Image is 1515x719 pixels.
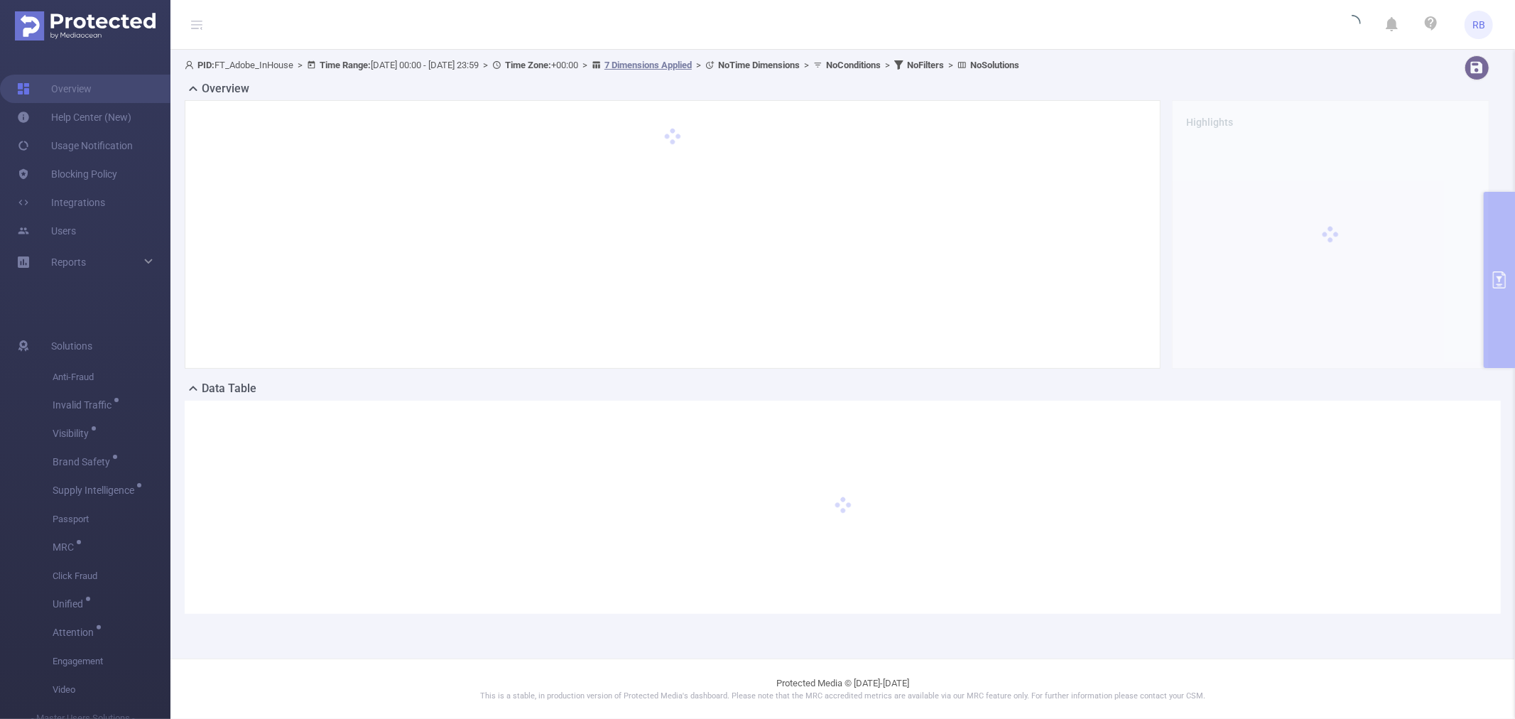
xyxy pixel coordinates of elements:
a: Reports [51,248,86,276]
span: Invalid Traffic [53,400,116,410]
span: Visibility [53,428,94,438]
span: Attention [53,627,99,637]
a: Overview [17,75,92,103]
b: Time Zone: [505,60,551,70]
img: Protected Media [15,11,156,40]
span: > [578,60,592,70]
a: Blocking Policy [17,160,117,188]
span: Brand Safety [53,457,115,467]
b: No Conditions [826,60,881,70]
span: RB [1472,11,1485,39]
span: Supply Intelligence [53,485,139,495]
span: Solutions [51,332,92,360]
footer: Protected Media © [DATE]-[DATE] [170,659,1515,719]
h2: Overview [202,80,249,97]
span: Click Fraud [53,562,170,590]
span: FT_Adobe_InHouse [DATE] 00:00 - [DATE] 23:59 +00:00 [185,60,1019,70]
i: icon: user [185,60,197,70]
span: Video [53,676,170,704]
span: Anti-Fraud [53,363,170,391]
h2: Data Table [202,380,256,397]
b: No Filters [907,60,944,70]
b: Time Range: [320,60,371,70]
span: Engagement [53,647,170,676]
span: > [692,60,705,70]
span: > [881,60,894,70]
a: Users [17,217,76,245]
span: MRC [53,542,79,552]
span: > [800,60,813,70]
span: Passport [53,505,170,534]
b: PID: [197,60,215,70]
a: Help Center (New) [17,103,131,131]
span: Unified [53,599,88,609]
span: > [944,60,957,70]
a: Usage Notification [17,131,133,160]
span: > [479,60,492,70]
i: icon: loading [1344,15,1361,35]
u: 7 Dimensions Applied [604,60,692,70]
a: Integrations [17,188,105,217]
span: Reports [51,256,86,268]
b: No Solutions [970,60,1019,70]
b: No Time Dimensions [718,60,800,70]
span: > [293,60,307,70]
p: This is a stable, in production version of Protected Media's dashboard. Please note that the MRC ... [206,691,1479,703]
